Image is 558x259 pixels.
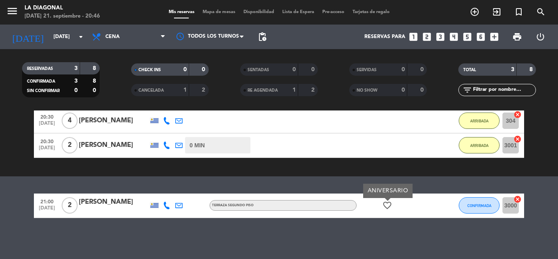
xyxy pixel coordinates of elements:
span: print [512,32,522,42]
span: Tarjetas de regalo [348,10,394,14]
strong: 8 [93,78,98,84]
button: menu [6,5,18,20]
i: looks_two [422,32,432,42]
strong: 0 [93,88,98,93]
div: ANIVERSARIO [363,184,413,198]
span: ARRIBADA [470,143,489,148]
span: 20:30 [37,136,57,146]
button: ARRIBADA [459,137,500,153]
strong: 3 [511,67,514,72]
i: search [536,7,546,17]
i: filter_list [462,85,472,95]
span: 2 [62,197,78,214]
i: cancel [513,195,522,203]
i: cancel [513,135,522,143]
strong: 0 [420,67,425,72]
span: Reservas para [364,34,405,40]
strong: 0 [402,67,405,72]
span: NO SHOW [357,88,377,92]
span: Lista de Espera [278,10,318,14]
span: SENTADAS [248,68,269,72]
span: [DATE] [37,205,57,215]
strong: 1 [292,87,296,93]
span: [DATE] [37,121,57,130]
i: looks_6 [475,32,486,42]
span: RE AGENDADA [248,88,278,92]
strong: 2 [202,87,207,93]
i: add_box [489,32,500,42]
i: looks_3 [435,32,446,42]
strong: 2 [311,87,316,93]
input: Filtrar por nombre... [472,86,536,95]
span: Disponibilidad [239,10,278,14]
div: [PERSON_NAME] [79,115,148,126]
i: exit_to_app [492,7,502,17]
i: [DATE] [6,28,49,46]
i: arrow_drop_down [76,32,86,42]
strong: 0 [183,67,187,72]
span: CHECK INS [138,68,161,72]
button: ARRIBADA [459,113,500,129]
strong: 0 [74,88,78,93]
i: turned_in_not [514,7,524,17]
span: 0 MIN [190,141,205,150]
span: [DATE] [37,145,57,155]
span: CONFIRMADA [27,79,55,83]
strong: 0 [402,87,405,93]
span: Mapa de mesas [199,10,239,14]
span: 20:30 [37,112,57,121]
div: [PERSON_NAME] [79,140,148,151]
span: CONFIRMADA [467,203,491,208]
span: 4 [62,113,78,129]
span: Pre-acceso [318,10,348,14]
i: add_circle_outline [470,7,480,17]
strong: 0 [420,87,425,93]
strong: 0 [311,67,316,72]
span: SERVIDAS [357,68,377,72]
strong: 8 [529,67,534,72]
span: SIN CONFIRMAR [27,89,60,93]
span: CANCELADA [138,88,164,92]
i: looks_4 [449,32,459,42]
strong: 0 [292,67,296,72]
div: [DATE] 21. septiembre - 20:46 [25,12,100,20]
button: CONFIRMADA [459,197,500,214]
strong: 3 [74,65,78,71]
span: RESERVADAS [27,67,53,71]
span: Cena [105,34,120,40]
strong: 8 [93,65,98,71]
strong: 0 [202,67,207,72]
i: looks_one [408,32,419,42]
span: Mis reservas [165,10,199,14]
strong: 1 [183,87,187,93]
span: TERRAZA SEGUNDO PISO [212,204,254,207]
span: TOTAL [463,68,476,72]
span: ARRIBADA [470,119,489,123]
div: La Diagonal [25,4,100,12]
i: favorite_border [382,200,392,210]
i: cancel [513,110,522,119]
strong: 3 [74,78,78,84]
i: looks_5 [462,32,473,42]
div: LOG OUT [529,25,552,49]
i: menu [6,5,18,17]
span: 21:00 [37,196,57,206]
span: 2 [62,137,78,153]
i: power_settings_new [536,32,545,42]
span: pending_actions [257,32,267,42]
div: [PERSON_NAME] [79,197,148,207]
